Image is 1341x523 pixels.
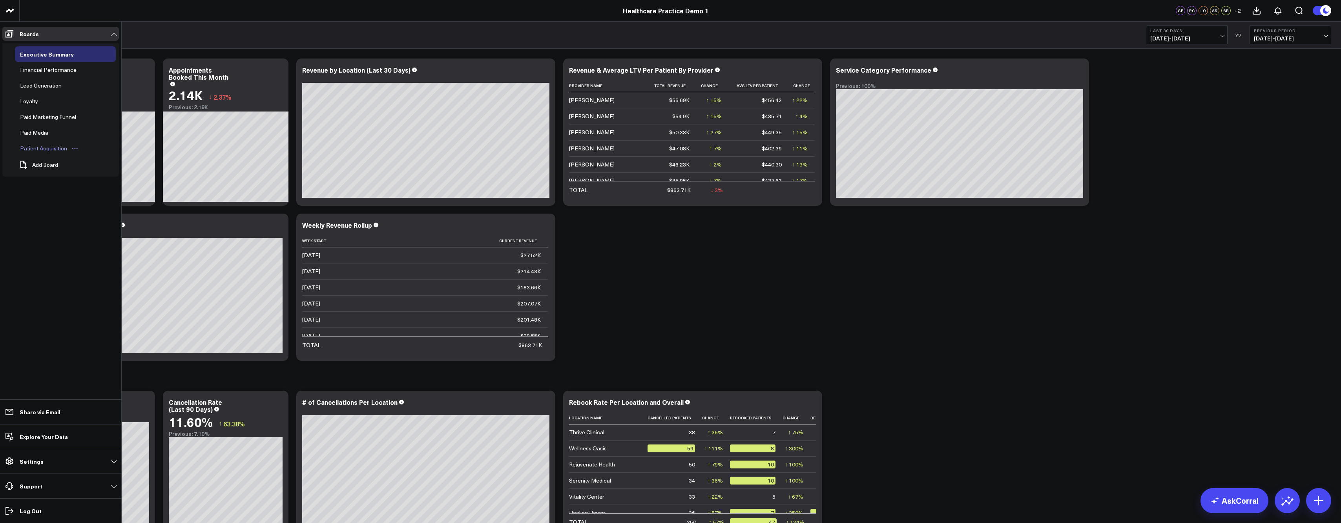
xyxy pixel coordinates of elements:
[730,477,775,485] div: 10
[706,96,722,104] div: ↑ 15%
[689,493,695,501] div: 33
[706,128,722,136] div: ↑ 27%
[730,509,775,517] div: 7
[729,79,789,92] th: Avg Ltv Per Patient
[569,66,713,74] div: Revenue & Average LTV Per Patient By Provider
[1221,6,1231,15] div: SB
[708,477,723,485] div: ↑ 36%
[517,316,541,324] div: $201.48K
[569,509,605,517] div: Healing Haven
[702,411,730,424] th: Change
[706,112,722,120] div: ↑ 15%
[1187,6,1197,15] div: PC
[20,409,60,415] p: Share via Email
[569,186,587,194] div: TOTAL
[689,461,695,468] div: 50
[20,458,44,464] p: Settings
[517,300,541,307] div: $207.07K
[18,65,78,75] div: Financial Performance
[381,234,548,247] th: Current Revenue
[520,332,541,340] div: $29.55K
[569,128,615,136] div: [PERSON_NAME]
[1199,6,1208,15] div: LO
[209,92,212,102] span: ↓
[569,79,648,92] th: Provider Name
[708,493,723,501] div: ↑ 22%
[169,104,283,110] div: Previous: 2.19K
[302,283,320,291] div: [DATE]
[708,509,723,517] div: ↑ 57%
[789,79,815,92] th: Change
[697,79,729,92] th: Change
[1232,33,1246,37] div: VS
[792,144,808,152] div: ↑ 11%
[302,66,411,74] div: Revenue by Location (Last 30 Days)
[710,161,722,168] div: ↑ 2%
[569,411,648,424] th: Location Name
[1210,6,1219,15] div: AS
[648,411,702,424] th: Cancelled Patients
[1233,6,1242,15] button: +2
[623,6,709,15] a: Healthcare Practice Demo 1
[836,66,931,74] div: Service Category Performance
[836,83,1083,89] div: Previous: 100%
[520,251,541,259] div: $27.52K
[648,79,697,92] th: Total Revenue
[15,141,84,156] a: Patient AcquisitionOpen board menu
[648,444,695,452] div: 59
[669,128,690,136] div: $50.33K
[689,477,695,485] div: 34
[730,444,775,452] div: 8
[730,461,775,468] div: 10
[785,444,803,452] div: ↑ 300%
[569,428,604,436] div: Thrive Clinical
[302,300,320,307] div: [DATE]
[1201,488,1268,513] a: AskCorral
[1176,6,1185,15] div: GP
[762,112,782,120] div: $435.71
[169,88,203,102] div: 2.14K
[788,428,803,436] div: ↑ 75%
[18,144,69,153] div: Patient Acquisition
[762,128,782,136] div: $449.35
[517,283,541,291] div: $183.66K
[518,341,542,349] div: $863.71K
[783,411,810,424] th: Change
[15,125,65,141] a: Paid MediaOpen board menu
[15,93,55,109] a: LoyaltyOpen board menu
[762,96,782,104] div: $456.43
[762,144,782,152] div: $402.39
[18,128,50,137] div: Paid Media
[15,46,91,62] a: Executive SummaryOpen board menu
[669,177,690,185] div: $45.95K
[669,96,690,104] div: $55.69K
[569,96,615,104] div: [PERSON_NAME]
[169,431,283,437] div: Previous: 7.10%
[792,96,808,104] div: ↑ 22%
[711,186,723,194] div: ↓ 3%
[169,398,222,413] div: Cancellation Rate (Last 90 Days)
[569,112,615,120] div: [PERSON_NAME]
[1150,35,1223,42] span: [DATE] - [DATE]
[792,128,808,136] div: ↑ 15%
[788,493,803,501] div: ↑ 67%
[18,49,76,59] div: Executive Summary
[20,31,39,37] p: Boards
[302,221,372,229] div: Weekly Revenue Rollup
[785,509,803,517] div: ↑ 250%
[302,234,381,247] th: Week Start
[20,433,68,440] p: Explore Your Data
[302,251,320,259] div: [DATE]
[213,93,232,101] span: 2.37%
[672,112,690,120] div: $54.9K
[302,267,320,275] div: [DATE]
[15,156,62,174] button: Add Board
[1254,35,1327,42] span: [DATE] - [DATE]
[689,509,695,517] div: 36
[569,144,615,152] div: [PERSON_NAME]
[762,177,782,185] div: $437.63
[15,109,93,125] a: Paid Marketing FunnelOpen board menu
[32,162,58,168] span: Add Board
[730,411,783,424] th: Rebooked Patients
[569,444,607,452] div: Wellness Oasis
